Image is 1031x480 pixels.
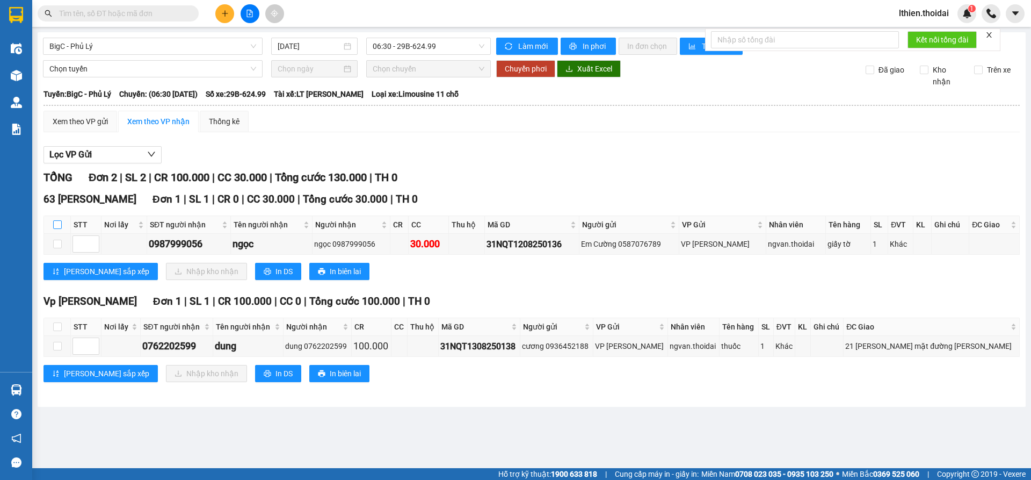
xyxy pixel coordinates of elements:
[59,8,186,19] input: Tìm tên, số ĐT hoặc mã đơn
[496,60,555,77] button: Chuyển phơi
[166,263,247,280] button: downloadNhập kho nhận
[217,171,267,184] span: CC 30.000
[43,90,111,98] b: Tuyến: BigC - Phủ Lý
[153,295,181,307] span: Đơn 1
[11,409,21,419] span: question-circle
[45,10,52,17] span: search
[264,370,271,378] span: printer
[218,295,272,307] span: CR 100.000
[280,295,301,307] span: CC 0
[557,60,621,77] button: downloadXuất Excel
[264,268,271,276] span: printer
[890,6,957,20] span: lthien.thoidai
[439,336,520,357] td: 31NQT1308250138
[43,171,72,184] span: TỔNG
[154,171,209,184] span: CR 100.000
[11,43,22,54] img: warehouse-icon
[842,468,919,480] span: Miền Bắc
[149,237,229,252] div: 0987999056
[147,234,231,255] td: 0987999056
[735,470,833,478] strong: 0708 023 035 - 0935 103 250
[593,336,669,357] td: VP Nguyễn Quốc Trị
[498,468,597,480] span: Hỗ trợ kỹ thuật:
[242,193,244,205] span: |
[373,61,484,77] span: Chọn chuyến
[968,5,976,12] sup: 1
[43,263,158,280] button: sort-ascending[PERSON_NAME] sắp xếp
[375,171,397,184] span: TH 0
[104,219,136,231] span: Nơi lấy
[297,193,300,205] span: |
[768,238,824,250] div: ngvan.thoidai
[871,216,888,234] th: SL
[206,88,266,100] span: Số xe: 29B-624.99
[369,171,372,184] span: |
[241,4,259,23] button: file-add
[304,295,307,307] span: |
[971,470,979,478] span: copyright
[890,238,911,250] div: Khác
[315,219,379,231] span: Người nhận
[972,219,1008,231] span: ĐC Giao
[64,368,149,379] span: [PERSON_NAME] sắp xếp
[916,34,968,46] span: Kết nối tổng đài
[615,468,699,480] span: Cung cấp máy in - giấy in:
[213,295,215,307] span: |
[149,171,151,184] span: |
[189,193,209,205] span: SL 1
[986,9,996,18] img: phone-icon
[827,238,869,250] div: giấy tờ
[271,10,278,17] span: aim
[569,42,578,51] span: printer
[233,237,310,252] div: ngọc
[142,339,211,354] div: 0762202599
[441,321,509,333] span: Mã GD
[518,40,549,52] span: Làm mới
[215,339,281,354] div: dung
[184,193,186,205] span: |
[496,38,558,55] button: syncLàm mới
[775,340,793,352] div: Khác
[826,216,871,234] th: Tên hàng
[449,216,485,234] th: Thu hộ
[487,238,577,251] div: 31NQT1208250136
[928,64,966,88] span: Kho nhận
[721,340,756,352] div: thuốc
[89,171,117,184] span: Đơn 2
[49,61,256,77] span: Chọn tuyến
[774,318,795,336] th: ĐVT
[190,295,210,307] span: SL 1
[125,171,146,184] span: SL 2
[701,468,833,480] span: Miền Nam
[309,365,369,382] button: printerIn biên lai
[11,124,22,135] img: solution-icon
[759,318,774,336] th: SL
[353,339,389,354] div: 100.000
[71,318,101,336] th: STT
[141,336,213,357] td: 0762202599
[43,146,162,163] button: Lọc VP Gửi
[309,295,400,307] span: Tổng cước 100.000
[43,193,136,205] span: 63 [PERSON_NAME]
[577,63,612,75] span: Xuất Excel
[143,321,202,333] span: SĐT người nhận
[147,150,156,159] span: down
[43,295,137,307] span: Vp [PERSON_NAME]
[314,238,388,250] div: ngọc 0987999056
[221,10,229,17] span: plus
[234,219,301,231] span: Tên người nhận
[9,7,23,23] img: logo-vxr
[184,295,187,307] span: |
[670,340,717,352] div: ngvan.thoidai
[255,263,301,280] button: printerIn DS
[874,64,909,76] span: Đã giao
[215,4,234,23] button: plus
[11,70,22,81] img: warehouse-icon
[711,31,899,48] input: Nhập số tổng đài
[275,368,293,379] span: In DS
[409,216,448,234] th: CC
[247,193,295,205] span: CC 30.000
[932,216,970,234] th: Ghi chú
[561,38,616,55] button: printerIn phơi
[888,216,913,234] th: ĐVT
